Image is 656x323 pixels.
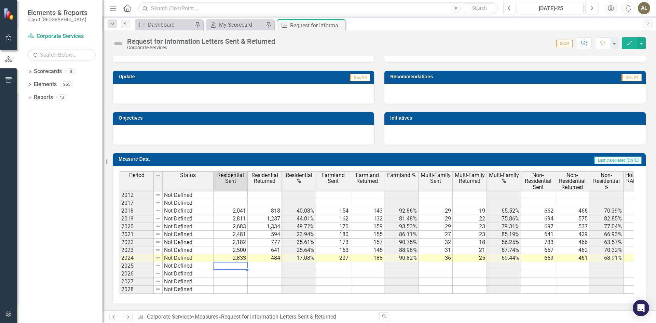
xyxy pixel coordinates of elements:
[155,216,161,221] img: 8DAGhfEEPCf229AAAAAElFTkSuQmCC
[155,200,161,205] img: 8DAGhfEEPCf229AAAAAElFTkSuQmCC
[155,255,161,260] img: 8DAGhfEEPCf229AAAAAElFTkSuQmCC
[350,215,384,223] td: 132
[453,254,487,262] td: 25
[419,207,453,215] td: 29
[591,172,622,190] span: Non-Residential %
[127,38,275,45] div: Request for Information Letters Sent & Returned
[350,239,384,246] td: 157
[520,4,581,13] div: [DATE]-25
[163,278,214,286] td: Not Defined
[419,254,453,262] td: 36
[594,157,642,164] span: Last Calculated [DATE]
[384,223,419,231] td: 93.53%
[27,49,96,61] input: Search Below...
[155,263,161,268] img: 8DAGhfEEPCf229AAAAAElFTkSuQmCC
[317,172,348,184] span: Farmland Sent
[638,2,650,14] div: AL
[419,223,453,231] td: 29
[34,94,53,102] a: Reports
[155,286,161,292] img: 8DAGhfEEPCf229AAAAAElFTkSuQmCC
[138,2,498,14] input: Search ClearPoint...
[453,239,487,246] td: 18
[120,191,154,199] td: 2012
[214,207,248,215] td: 2,041
[27,17,87,22] small: City of [GEOGRAPHIC_DATA]
[555,246,589,254] td: 462
[454,172,485,184] span: Multi-Family Returned
[555,254,589,262] td: 461
[163,231,214,239] td: Not Defined
[487,223,521,231] td: 79.31%
[119,157,323,162] h3: Measure Data
[120,278,154,286] td: 2027
[521,207,555,215] td: 662
[129,172,145,178] span: Period
[283,172,314,184] span: Residential %
[120,286,154,294] td: 2028
[521,254,555,262] td: 669
[248,207,282,215] td: 818
[453,215,487,223] td: 22
[155,231,161,237] img: 8DAGhfEEPCf229AAAAAElFTkSuQmCC
[155,208,161,213] img: 8DAGhfEEPCf229AAAAAElFTkSuQmCC
[316,246,350,254] td: 163
[384,231,419,239] td: 86.11%
[214,239,248,246] td: 2,182
[65,69,76,75] div: 8
[163,262,214,270] td: Not Defined
[390,74,560,79] h3: Recommendations
[462,3,496,13] button: Search
[282,223,316,231] td: 49.72%
[521,239,555,246] td: 733
[163,223,214,231] td: Not Defined
[316,215,350,223] td: 162
[163,246,214,254] td: Not Defined
[282,207,316,215] td: 40.08%
[248,215,282,223] td: 1,237
[557,172,588,190] span: Non-Residential Returned
[555,215,589,223] td: 575
[163,239,214,246] td: Not Defined
[195,313,218,320] a: Measures
[521,231,555,239] td: 641
[350,207,384,215] td: 143
[163,286,214,294] td: Not Defined
[589,231,624,239] td: 66.93%
[487,254,521,262] td: 69.44%
[350,231,384,239] td: 155
[589,246,624,254] td: 70.32%
[208,21,264,29] a: My Scorecard
[248,239,282,246] td: 777
[522,172,553,190] span: Non-Residential Sent
[282,231,316,239] td: 23.94%
[589,215,624,223] td: 82.85%
[589,254,624,262] td: 68.91%
[180,172,196,178] span: Status
[248,246,282,254] td: 641
[352,172,383,184] span: Farmland Returned
[120,239,154,246] td: 2022
[282,215,316,223] td: 44.01%
[155,279,161,284] img: 8DAGhfEEPCf229AAAAAElFTkSuQmCC
[633,300,649,316] div: Open Intercom Messenger
[521,215,555,223] td: 694
[214,246,248,254] td: 2,500
[60,82,73,88] div: 255
[155,247,161,253] img: 8DAGhfEEPCf229AAAAAElFTkSuQmCC
[555,223,589,231] td: 537
[621,74,642,81] span: Dec-24
[163,254,214,262] td: Not Defined
[119,116,371,121] h3: Objectives
[556,40,573,47] span: 2024
[155,271,161,276] img: 8DAGhfEEPCf229AAAAAElFTkSuQmCC
[350,74,370,81] span: Dec-24
[488,172,519,184] span: Multi-Family %
[163,215,214,223] td: Not Defined
[214,223,248,231] td: 2,683
[453,207,487,215] td: 19
[487,215,521,223] td: 75.86%
[163,270,214,278] td: Not Defined
[419,231,453,239] td: 27
[387,172,416,178] span: Farmland %
[282,254,316,262] td: 17.08%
